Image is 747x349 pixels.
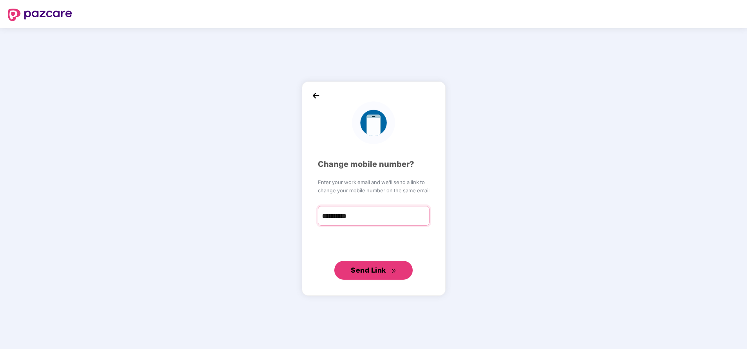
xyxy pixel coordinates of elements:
img: logo [8,9,72,21]
img: back_icon [310,90,322,101]
div: Change mobile number? [318,158,430,170]
span: change your mobile number on the same email [318,186,430,194]
button: Send Linkdouble-right [334,261,413,280]
span: double-right [391,268,396,273]
span: Enter your work email and we’ll send a link to [318,178,430,186]
img: logo [352,101,395,144]
span: Send Link [351,266,386,274]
